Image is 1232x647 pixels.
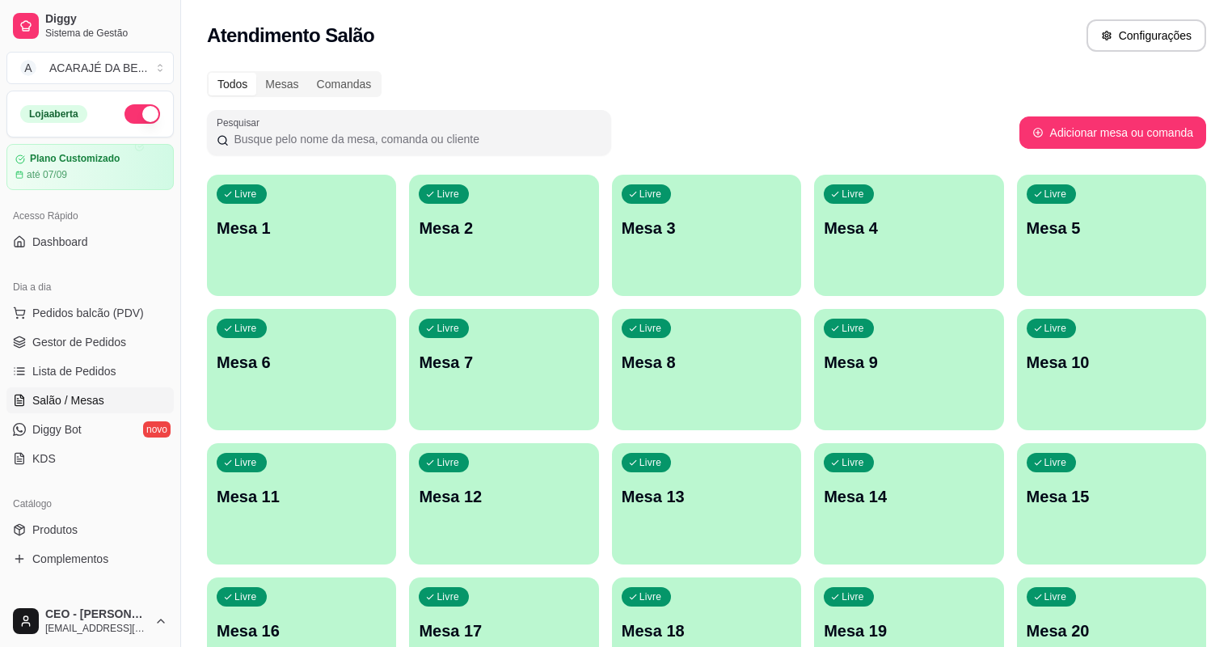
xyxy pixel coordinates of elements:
p: Livre [234,188,257,201]
label: Pesquisar [217,116,265,129]
p: Livre [639,188,662,201]
p: Mesa 4 [824,217,994,239]
div: Acesso Rápido [6,203,174,229]
p: Livre [437,322,459,335]
button: LivreMesa 8 [612,309,801,430]
span: Sistema de Gestão [45,27,167,40]
p: Livre [1044,590,1067,603]
span: Gestor de Pedidos [32,334,126,350]
button: LivreMesa 12 [409,443,598,565]
button: CEO - [PERSON_NAME][EMAIL_ADDRESS][DOMAIN_NAME] [6,602,174,641]
div: Dia a dia [6,274,174,300]
p: Livre [1044,322,1067,335]
button: Alterar Status [124,104,160,124]
button: Configurações [1086,19,1206,52]
a: Gestor de Pedidos [6,329,174,355]
p: Mesa 18 [622,620,791,642]
p: Livre [842,590,864,603]
a: Diggy Botnovo [6,417,174,442]
button: LivreMesa 5 [1017,175,1206,296]
div: Comandas [308,73,381,95]
p: Mesa 11 [217,485,386,508]
span: [EMAIL_ADDRESS][DOMAIN_NAME] [45,622,148,635]
a: DiggySistema de Gestão [6,6,174,45]
p: Mesa 8 [622,351,791,374]
p: Mesa 3 [622,217,791,239]
p: Mesa 20 [1027,620,1196,642]
a: KDS [6,446,174,472]
div: Catálogo [6,491,174,517]
button: LivreMesa 13 [612,443,801,565]
p: Livre [234,456,257,469]
article: até 07/09 [27,168,67,181]
span: Diggy Bot [32,421,82,438]
p: Mesa 14 [824,485,994,508]
button: LivreMesa 11 [207,443,396,565]
p: Livre [1044,188,1067,201]
p: Livre [639,456,662,469]
p: Mesa 15 [1027,485,1196,508]
a: Complementos [6,546,174,572]
p: Mesa 19 [824,620,994,642]
p: Mesa 7 [419,351,589,374]
a: Plano Customizadoaté 07/09 [6,144,174,190]
span: KDS [32,450,56,467]
div: ACARAJÉ DA BE ... [49,60,147,76]
span: Complementos [32,551,108,567]
button: Select a team [6,52,174,84]
p: Mesa 1 [217,217,386,239]
p: Livre [234,322,257,335]
button: LivreMesa 9 [814,309,1003,430]
button: Pedidos balcão (PDV) [6,300,174,326]
button: Adicionar mesa ou comanda [1019,116,1206,149]
p: Mesa 2 [419,217,589,239]
span: Produtos [32,522,78,538]
button: LivreMesa 3 [612,175,801,296]
div: Mesas [256,73,307,95]
h2: Atendimento Salão [207,23,374,49]
span: Salão / Mesas [32,392,104,408]
a: Lista de Pedidos [6,358,174,384]
button: LivreMesa 10 [1017,309,1206,430]
a: Salão / Mesas [6,387,174,413]
button: LivreMesa 15 [1017,443,1206,565]
p: Livre [639,590,662,603]
p: Livre [437,188,459,201]
span: Pedidos balcão (PDV) [32,305,144,321]
input: Pesquisar [229,131,601,147]
button: LivreMesa 7 [409,309,598,430]
button: LivreMesa 14 [814,443,1003,565]
p: Livre [842,456,864,469]
a: Produtos [6,517,174,543]
p: Mesa 17 [419,620,589,642]
p: Mesa 9 [824,351,994,374]
p: Livre [234,590,257,603]
p: Mesa 10 [1027,351,1196,374]
p: Livre [1044,456,1067,469]
p: Livre [437,590,459,603]
span: A [20,60,36,76]
p: Mesa 12 [419,485,589,508]
div: Todos [209,73,256,95]
button: LivreMesa 2 [409,175,598,296]
div: Loja aberta [20,105,87,123]
button: LivreMesa 6 [207,309,396,430]
button: LivreMesa 4 [814,175,1003,296]
button: LivreMesa 1 [207,175,396,296]
article: Plano Customizado [30,153,120,165]
p: Livre [842,188,864,201]
p: Mesa 13 [622,485,791,508]
p: Livre [437,456,459,469]
span: CEO - [PERSON_NAME] [45,607,148,622]
span: Lista de Pedidos [32,363,116,379]
span: Dashboard [32,234,88,250]
p: Mesa 6 [217,351,386,374]
p: Livre [842,322,864,335]
p: Mesa 5 [1027,217,1196,239]
a: Dashboard [6,229,174,255]
p: Livre [639,322,662,335]
span: Diggy [45,12,167,27]
p: Mesa 16 [217,620,386,642]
